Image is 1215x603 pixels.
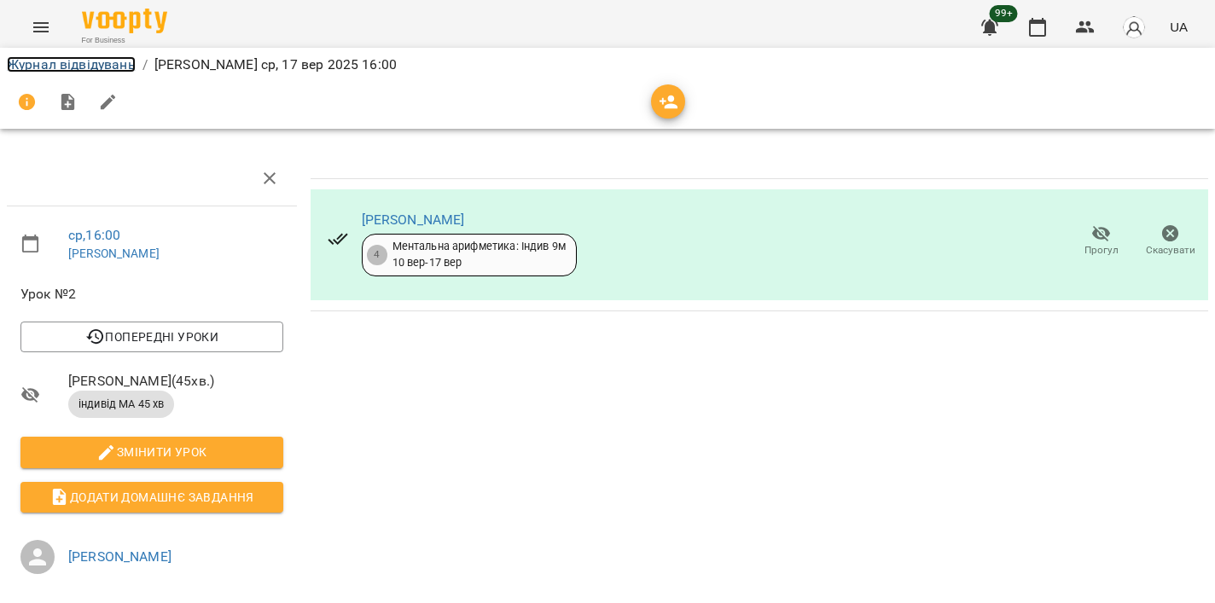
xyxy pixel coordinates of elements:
[1146,243,1195,258] span: Скасувати
[34,487,270,507] span: Додати домашнє завдання
[82,35,167,46] span: For Business
[1170,18,1188,36] span: UA
[68,227,120,243] a: ср , 16:00
[7,56,136,72] a: Журнал відвідувань
[34,327,270,347] span: Попередні уроки
[68,246,160,260] a: [PERSON_NAME]
[34,442,270,462] span: Змінити урок
[68,371,283,391] span: [PERSON_NAME] ( 45 хв. )
[1067,217,1136,265] button: Прогул
[154,55,397,75] p: [PERSON_NAME] ср, 17 вер 2025 16:00
[362,212,465,228] a: [PERSON_NAME]
[367,245,387,265] div: 4
[1163,11,1195,43] button: UA
[20,7,61,48] button: Menu
[392,239,566,270] div: Ментальна арифметика: Індив 9м 10 вер - 17 вер
[20,437,283,467] button: Змінити урок
[1136,217,1205,265] button: Скасувати
[1084,243,1119,258] span: Прогул
[142,55,148,75] li: /
[1122,15,1146,39] img: avatar_s.png
[20,482,283,513] button: Додати домашнє завдання
[990,5,1018,22] span: 99+
[68,548,171,565] a: [PERSON_NAME]
[20,322,283,352] button: Попередні уроки
[20,284,283,304] span: Урок №2
[68,397,174,412] span: індивід МА 45 хв
[82,9,167,33] img: Voopty Logo
[7,55,1208,75] nav: breadcrumb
